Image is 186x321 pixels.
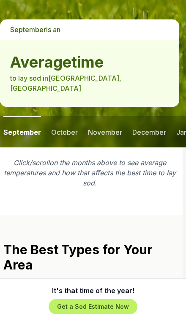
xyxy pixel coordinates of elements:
[52,286,134,296] p: It's that time of the year!
[10,54,169,71] strong: average time
[132,116,166,147] button: december
[3,158,176,188] p: Click on the months above to see average temperatures and how that affects the best time to lay sod.
[10,73,169,93] p: to lay sod in [GEOGRAPHIC_DATA] , [GEOGRAPHIC_DATA]
[10,25,46,34] span: september
[3,242,176,272] h2: The Best Types for Your Area
[51,116,78,147] button: october
[3,116,41,147] button: september
[88,116,122,147] button: november
[49,299,137,314] button: Get a Sod Estimate Now
[30,158,49,167] span: /scroll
